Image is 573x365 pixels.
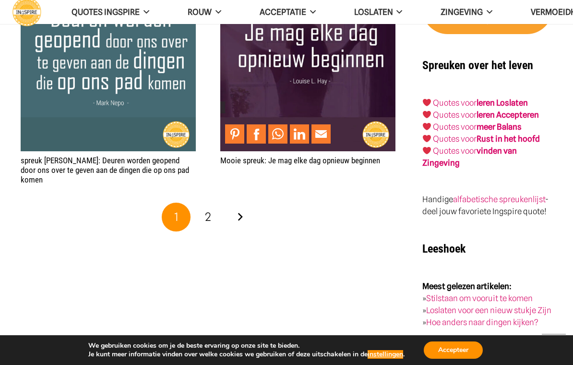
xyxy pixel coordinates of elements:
[205,210,211,224] span: 2
[88,350,405,359] p: Je kunt meer informatie vinden over welke cookies we gebruiken of deze uitschakelen in de .
[422,59,533,72] strong: Spreuken over het leven
[477,98,528,108] a: leren Loslaten
[441,7,483,17] span: Zingeving
[225,124,244,144] a: Pin to Pinterest
[247,124,266,144] a: Share to Facebook
[433,122,522,132] a: Quotes voormeer Balans
[422,146,517,168] a: Quotes voorvinden van Zingeving
[423,98,431,107] img: ❤
[194,203,223,231] a: Pagina 2
[188,7,212,17] span: ROUW
[162,203,191,231] span: Pagina 1
[220,156,380,165] a: Mooie spreuk: Je mag elke dag opnieuw beginnen
[368,350,403,359] button: instellingen
[311,124,333,144] li: Email This
[422,242,466,255] strong: Leeshoek
[72,7,140,17] span: QUOTES INGSPIRE
[268,124,290,144] li: WhatsApp
[433,110,477,120] a: Quotes voor
[268,124,287,144] a: Share to WhatsApp
[433,134,540,144] a: Quotes voorRust in het hoofd
[477,134,540,144] strong: Rust in het hoofd
[21,156,189,185] a: spreuk [PERSON_NAME]: Deuren worden geopend door ons over te geven aan de dingen die op ons pad k...
[422,280,553,328] p: » » »
[88,341,405,350] p: We gebruiken cookies om je de beste ervaring op onze site te bieden.
[423,122,431,131] img: ❤
[422,194,553,218] p: Handige - deel jouw favoriete Ingspire quote!
[426,317,538,327] a: Hoe anders naar dingen kijken?
[260,7,306,17] span: Acceptatie
[423,146,431,155] img: ❤
[424,341,483,359] button: Accepteer
[433,98,477,108] a: Quotes voor
[422,281,512,291] strong: Meest gelezen artikelen:
[225,124,247,144] li: Pinterest
[174,210,179,224] span: 1
[311,124,331,144] a: Mail to Email This
[542,334,566,358] a: Terug naar top
[290,124,311,144] li: LinkedIn
[247,124,268,144] li: Facebook
[426,293,533,303] a: Stilstaan om vooruit te komen
[477,122,522,132] strong: meer Balans
[354,7,393,17] span: Loslaten
[453,195,545,204] a: alfabetische spreukenlijst
[426,305,551,315] a: Loslaten voor een nieuw stukje Zijn
[477,110,539,120] a: leren Accepteren
[423,134,431,143] img: ❤
[423,110,431,119] img: ❤
[290,124,309,144] a: Share to LinkedIn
